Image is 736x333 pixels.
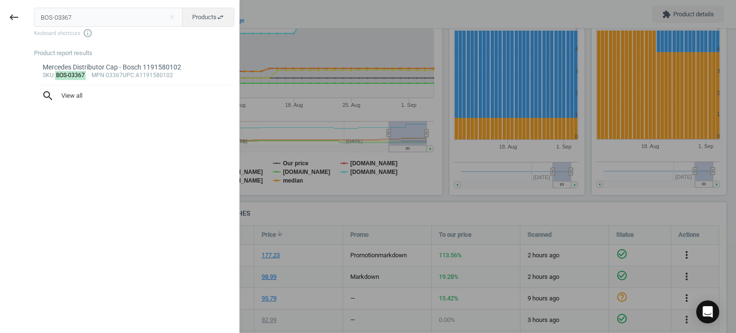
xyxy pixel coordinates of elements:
div: Product report results [34,49,239,57]
div: : :03367 :A1191580102 [43,72,226,80]
div: Open Intercom Messenger [696,300,719,323]
button: searchView all [34,85,234,106]
span: Keyboard shortcuts [34,28,234,38]
i: info_outline [83,28,92,38]
i: swap_horiz [217,13,224,21]
mark: BOS-03367 [55,71,86,80]
i: search [42,90,54,102]
div: Mercedes Distributor Cap - Bosch 1191580102 [43,63,226,72]
span: Products [192,13,224,22]
button: keyboard_backspace [3,6,25,29]
span: sku [43,72,54,79]
span: mpn [92,72,104,79]
input: Enter the SKU or product name [34,8,183,27]
i: keyboard_backspace [8,11,20,23]
span: View all [42,90,227,102]
button: Productsswap_horiz [182,8,234,27]
button: Close [164,13,179,22]
span: upc [123,72,134,79]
